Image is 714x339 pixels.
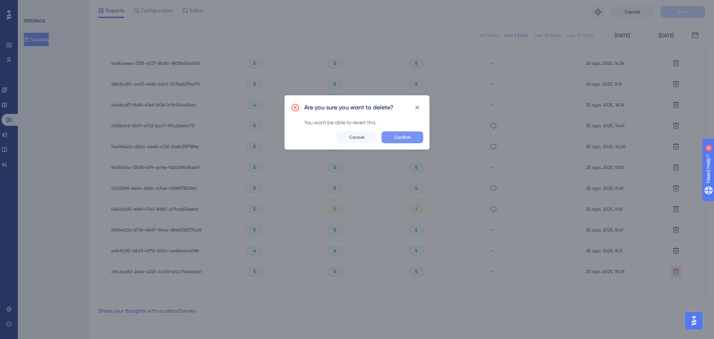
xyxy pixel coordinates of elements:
span: Cancel [349,134,364,140]
span: Confirm [394,134,411,140]
h2: Are you sure you want to delete? [304,103,393,112]
span: Need Help? [17,2,46,11]
div: You won't be able to revert this. [304,118,423,127]
iframe: UserGuiding AI Assistant Launcher [683,310,705,332]
div: 4 [52,4,54,10]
